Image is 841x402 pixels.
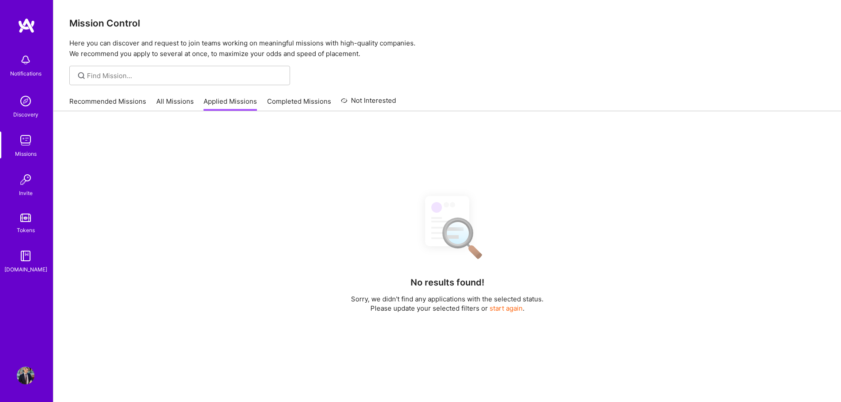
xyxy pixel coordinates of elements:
[17,131,34,149] img: teamwork
[87,71,283,80] input: Find Mission...
[17,247,34,265] img: guide book
[19,188,33,198] div: Invite
[69,97,146,111] a: Recommended Missions
[76,71,87,81] i: icon SearchGrey
[17,92,34,110] img: discovery
[4,265,47,274] div: [DOMAIN_NAME]
[490,304,523,313] button: start again
[69,38,825,59] p: Here you can discover and request to join teams working on meaningful missions with high-quality ...
[351,304,543,313] p: Please update your selected filters or .
[13,110,38,119] div: Discovery
[410,188,485,265] img: No Results
[17,171,34,188] img: Invite
[411,277,484,288] h4: No results found!
[156,97,194,111] a: All Missions
[10,69,41,78] div: Notifications
[15,367,37,384] a: User Avatar
[69,18,825,29] h3: Mission Control
[341,95,396,111] a: Not Interested
[204,97,257,111] a: Applied Missions
[17,367,34,384] img: User Avatar
[267,97,331,111] a: Completed Missions
[351,294,543,304] p: Sorry, we didn't find any applications with the selected status.
[17,225,35,235] div: Tokens
[20,214,31,222] img: tokens
[17,51,34,69] img: bell
[15,149,37,158] div: Missions
[18,18,35,34] img: logo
